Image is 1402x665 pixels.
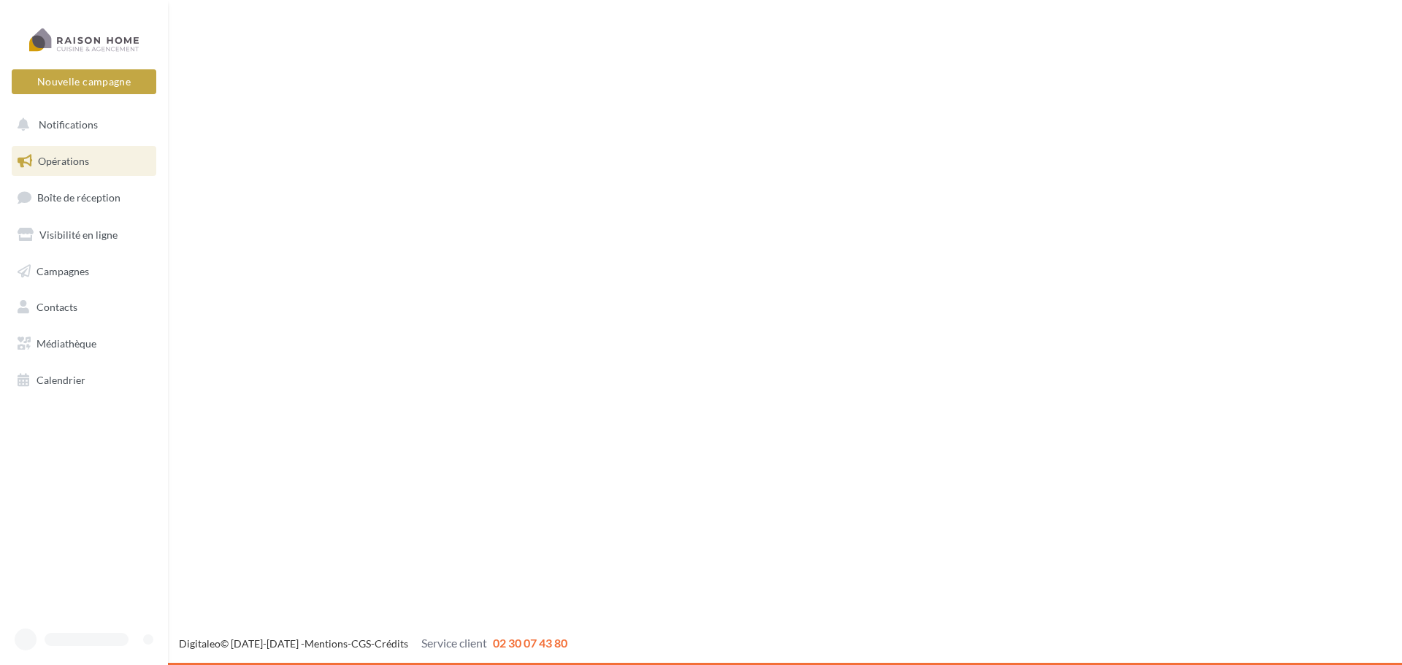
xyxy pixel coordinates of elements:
span: Visibilité en ligne [39,228,118,241]
span: Opérations [38,155,89,167]
a: Contacts [9,292,159,323]
button: Notifications [9,109,153,140]
span: Notifications [39,118,98,131]
span: © [DATE]-[DATE] - - - [179,637,567,650]
a: Opérations [9,146,159,177]
span: Contacts [37,301,77,313]
button: Nouvelle campagne [12,69,156,94]
span: Boîte de réception [37,191,120,204]
span: Campagnes [37,264,89,277]
span: Calendrier [37,374,85,386]
a: Crédits [375,637,408,650]
a: Campagnes [9,256,159,287]
a: Mentions [304,637,348,650]
a: Visibilité en ligne [9,220,159,250]
a: Calendrier [9,365,159,396]
a: Boîte de réception [9,182,159,213]
span: Service client [421,636,487,650]
a: CGS [351,637,371,650]
a: Digitaleo [179,637,221,650]
span: 02 30 07 43 80 [493,636,567,650]
a: Médiathèque [9,328,159,359]
span: Médiathèque [37,337,96,350]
